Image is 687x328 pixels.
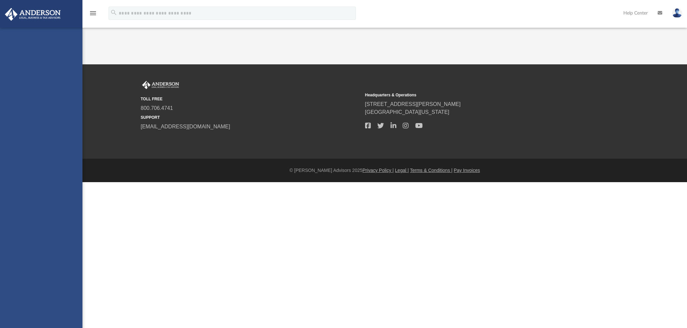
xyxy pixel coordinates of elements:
small: TOLL FREE [141,96,360,102]
a: Terms & Conditions | [410,168,453,173]
a: Privacy Policy | [362,168,394,173]
small: Headquarters & Operations [365,92,585,98]
a: Legal | [395,168,409,173]
a: [STREET_ADDRESS][PERSON_NAME] [365,101,461,107]
a: [EMAIL_ADDRESS][DOMAIN_NAME] [141,124,230,129]
i: menu [89,9,97,17]
div: © [PERSON_NAME] Advisors 2025 [82,167,687,174]
a: menu [89,13,97,17]
a: [GEOGRAPHIC_DATA][US_STATE] [365,109,450,115]
img: Anderson Advisors Platinum Portal [141,81,180,89]
img: User Pic [672,8,682,18]
i: search [110,9,117,16]
a: Pay Invoices [454,168,480,173]
small: SUPPORT [141,115,360,120]
img: Anderson Advisors Platinum Portal [3,8,63,21]
a: 800.706.4741 [141,105,173,111]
